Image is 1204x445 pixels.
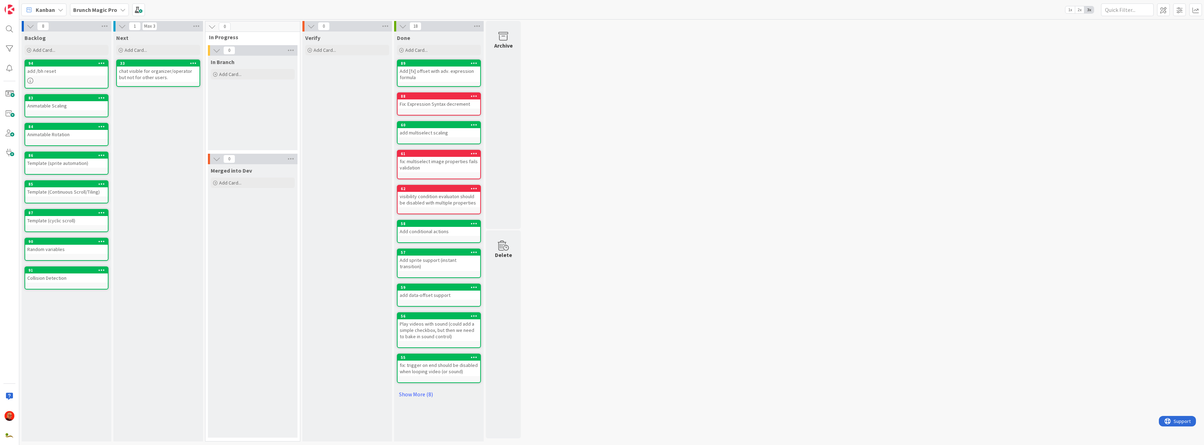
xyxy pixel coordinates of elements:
span: 0 [223,46,235,55]
span: 1x [1065,6,1075,13]
div: Delete [495,251,512,259]
span: Kanban [36,6,55,14]
div: 60add multiselect scaling [398,122,480,137]
div: 89Add [fx] offset with adv. expression formula [398,60,480,82]
div: 85 [25,181,108,187]
span: 18 [409,22,421,30]
div: 58 [401,221,480,226]
span: In Branch [211,58,234,65]
div: 59add data-offset support [398,284,480,300]
div: 55 [401,355,480,360]
div: 94 [28,61,108,66]
div: Max 3 [144,25,155,28]
div: 86 [28,153,108,158]
div: Fix: Expression Syntax decrement [398,99,480,109]
a: Show More (8) [397,389,481,400]
div: 57 [401,250,480,255]
div: 88Fix: Expression Syntax decrement [398,93,480,109]
div: 33 [117,60,199,67]
div: 59 [398,284,480,291]
div: Animatable Rotation [25,130,108,139]
div: 56Play videos with sound (could add a simple checkbox, but then we need to bake in sound control) [398,313,480,341]
div: Add conditional actions [398,227,480,236]
div: fix: multiselect image properties fails validation [398,157,480,172]
span: Add Card... [33,47,55,53]
div: 33 [120,61,199,66]
div: Archive [494,41,513,50]
span: Add Card... [219,180,241,186]
span: Merged into Dev [211,167,252,174]
div: 56 [401,314,480,319]
span: Add Card... [125,47,147,53]
span: 3x [1084,6,1094,13]
div: 94 [25,60,108,67]
div: 62 [401,186,480,191]
div: Template (Continuous Scroll/Tiling) [25,187,108,196]
span: Next [116,34,128,41]
div: 55fix: trigger on end should be disabled when looping video (or sound) [398,354,480,376]
div: 94add /bh reset [25,60,108,76]
span: 8 [37,22,49,30]
div: Play videos with sound (could add a simple checkbox, but then we need to bake in sound control) [398,319,480,341]
div: 83Animatable Scaling [25,95,108,110]
div: 86 [25,152,108,159]
div: 61fix: multiselect image properties fails validation [398,151,480,172]
div: 87 [25,210,108,216]
div: Add [fx] offset with adv. expression formula [398,67,480,82]
span: 0 [219,22,231,31]
div: 85Template (Continuous Scroll/Tiling) [25,181,108,196]
div: Random variables [25,245,108,254]
div: 58 [398,221,480,227]
div: 84 [28,124,108,129]
div: 84 [25,124,108,130]
div: 33chat visible for organizer/operator but not for other users. [117,60,199,82]
div: 62 [398,186,480,192]
img: Visit kanbanzone.com [5,5,14,14]
span: Verify [305,34,320,41]
div: Collision Detection [25,273,108,283]
div: fix: trigger on end should be disabled when looping video (or sound) [398,361,480,376]
div: 83 [25,95,108,101]
div: 91Collision Detection [25,267,108,283]
div: add /bh reset [25,67,108,76]
div: add multiselect scaling [398,128,480,137]
span: Add Card... [314,47,336,53]
span: Backlog [24,34,46,41]
div: 86Template (sprite automation) [25,152,108,168]
span: 1 [129,22,141,30]
div: Template (cyclic scroll) [25,216,108,225]
div: 59 [401,285,480,290]
img: avatar [5,431,14,440]
div: 89 [398,60,480,67]
div: 85 [28,182,108,187]
span: 2x [1075,6,1084,13]
input: Quick Filter... [1101,4,1154,16]
div: 90 [25,238,108,245]
div: 89 [401,61,480,66]
div: 56 [398,313,480,319]
div: 58Add conditional actions [398,221,480,236]
div: 88 [401,94,480,99]
img: CP [5,411,14,421]
div: 57Add sprite support (instant transition) [398,249,480,271]
div: 60 [401,123,480,127]
span: Add Card... [219,71,241,77]
span: Done [397,34,410,41]
span: In Progress [209,34,291,41]
div: 90Random variables [25,238,108,254]
div: 88 [398,93,480,99]
div: chat visible for organizer/operator but not for other users. [117,67,199,82]
span: Support [15,1,32,9]
div: 84Animatable Rotation [25,124,108,139]
div: Add sprite support (instant transition) [398,256,480,271]
div: 87Template (cyclic scroll) [25,210,108,225]
div: add data-offset support [398,291,480,300]
div: 83 [28,96,108,100]
div: Template (sprite automation) [25,159,108,168]
div: 90 [28,239,108,244]
div: 61 [398,151,480,157]
span: 0 [223,155,235,163]
div: 62visibility condition evaluaton should be disabled with multiple properties [398,186,480,207]
b: Brunch Magic Pro [73,6,117,13]
div: 61 [401,151,480,156]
